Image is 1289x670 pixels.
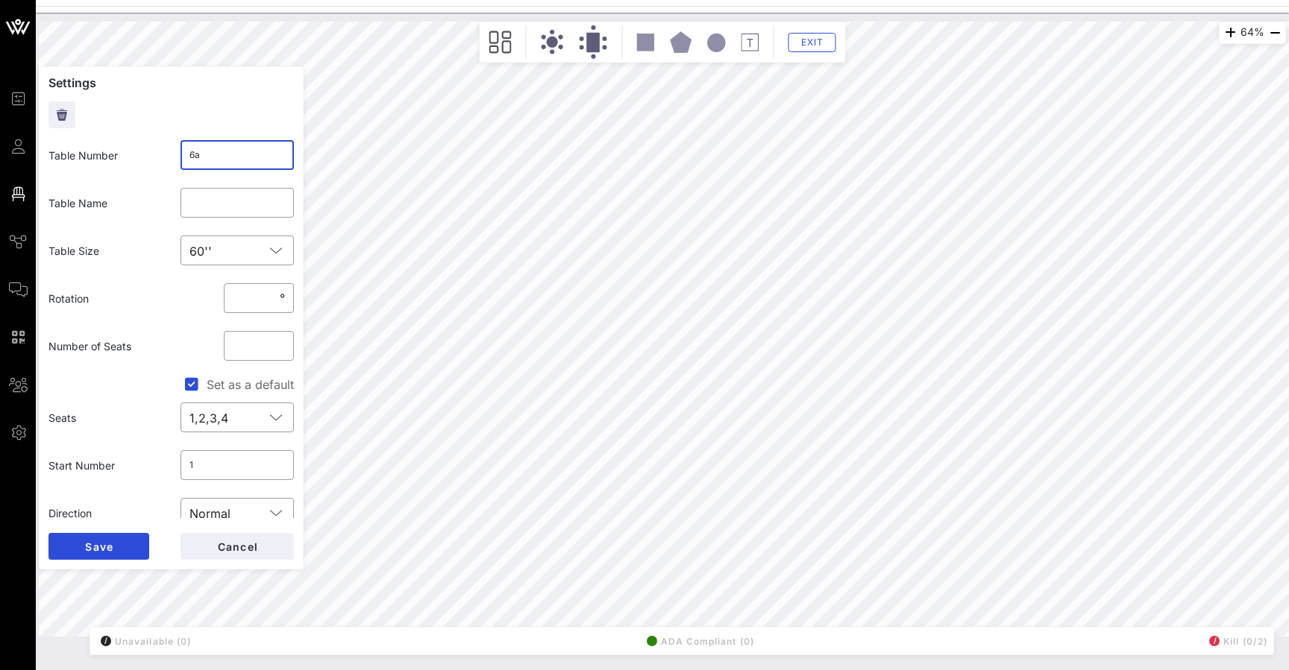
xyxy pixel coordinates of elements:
div: 1,2,3,4 [181,402,295,432]
div: 60'' [181,236,295,265]
div: Table Number [40,139,172,172]
div: Rotation [40,282,172,315]
div: 60'' [189,244,212,258]
span: Exit [798,37,827,48]
button: Exit [788,33,836,52]
button: Save [48,533,149,560]
div: Table Size [40,234,172,268]
div: Number of Seats [40,329,172,363]
span: Cancel [216,540,258,553]
button: Delete Table [48,101,75,128]
div: Seats [40,401,172,434]
button: Cancel [181,533,294,560]
div: Normal [181,498,295,528]
div: 64% [1219,22,1286,44]
span: Save [84,540,113,553]
label: Set as a default [207,377,294,392]
div: Normal [189,507,230,520]
div: Table Name [40,186,172,220]
div: Start Number [40,449,172,482]
div: ° [277,291,285,306]
div: 1,2,3,4 [189,411,228,425]
p: Settings [48,76,294,89]
div: Direction [40,496,172,530]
